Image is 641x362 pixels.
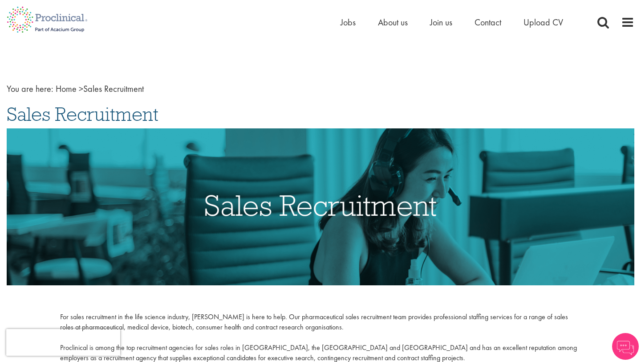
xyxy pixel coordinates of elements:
iframe: reCAPTCHA [6,329,120,356]
span: Sales Recruitment [56,83,144,95]
img: Sales Recruitment [7,128,634,286]
a: About us [378,16,408,28]
a: Join us [430,16,452,28]
a: Upload CV [523,16,563,28]
span: Sales Recruitment [7,102,158,126]
img: Chatbot [612,333,639,360]
a: Contact [475,16,501,28]
span: > [79,83,83,95]
span: You are here: [7,83,53,95]
a: Jobs [341,16,356,28]
a: breadcrumb link to Home [56,83,77,95]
